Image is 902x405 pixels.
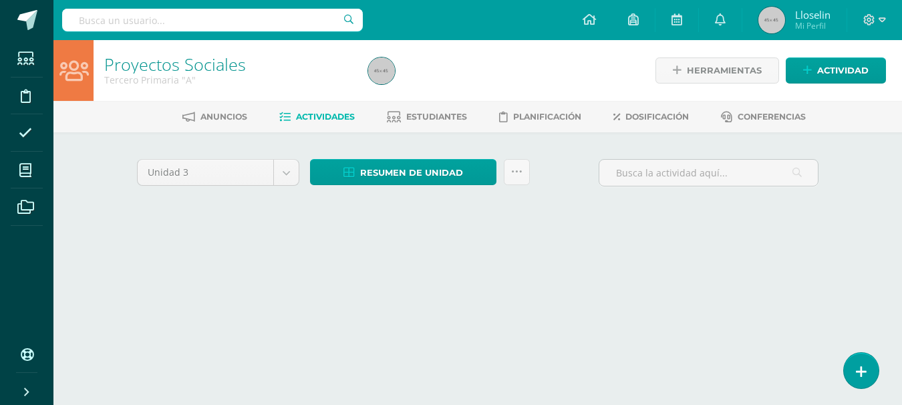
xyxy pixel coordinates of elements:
input: Busca un usuario... [62,9,363,31]
a: Resumen de unidad [310,159,496,185]
span: Anuncios [200,112,247,122]
span: Conferencias [738,112,806,122]
a: Conferencias [721,106,806,128]
a: Planificación [499,106,581,128]
span: Resumen de unidad [360,160,463,185]
span: Planificación [513,112,581,122]
img: 45x45 [368,57,395,84]
span: Estudiantes [406,112,467,122]
span: Herramientas [687,58,762,83]
span: Dosificación [625,112,689,122]
input: Busca la actividad aquí... [599,160,818,186]
a: Unidad 3 [138,160,299,185]
img: 45x45 [758,7,785,33]
div: Tercero Primaria 'A' [104,74,352,86]
span: Lloselin [795,8,831,21]
span: Mi Perfil [795,20,831,31]
span: Actividad [817,58,869,83]
a: Anuncios [182,106,247,128]
span: Actividades [296,112,355,122]
a: Herramientas [655,57,779,84]
a: Estudiantes [387,106,467,128]
span: Unidad 3 [148,160,263,185]
h1: Proyectos Sociales [104,55,352,74]
a: Dosificación [613,106,689,128]
a: Actividad [786,57,886,84]
a: Proyectos Sociales [104,53,246,76]
a: Actividades [279,106,355,128]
